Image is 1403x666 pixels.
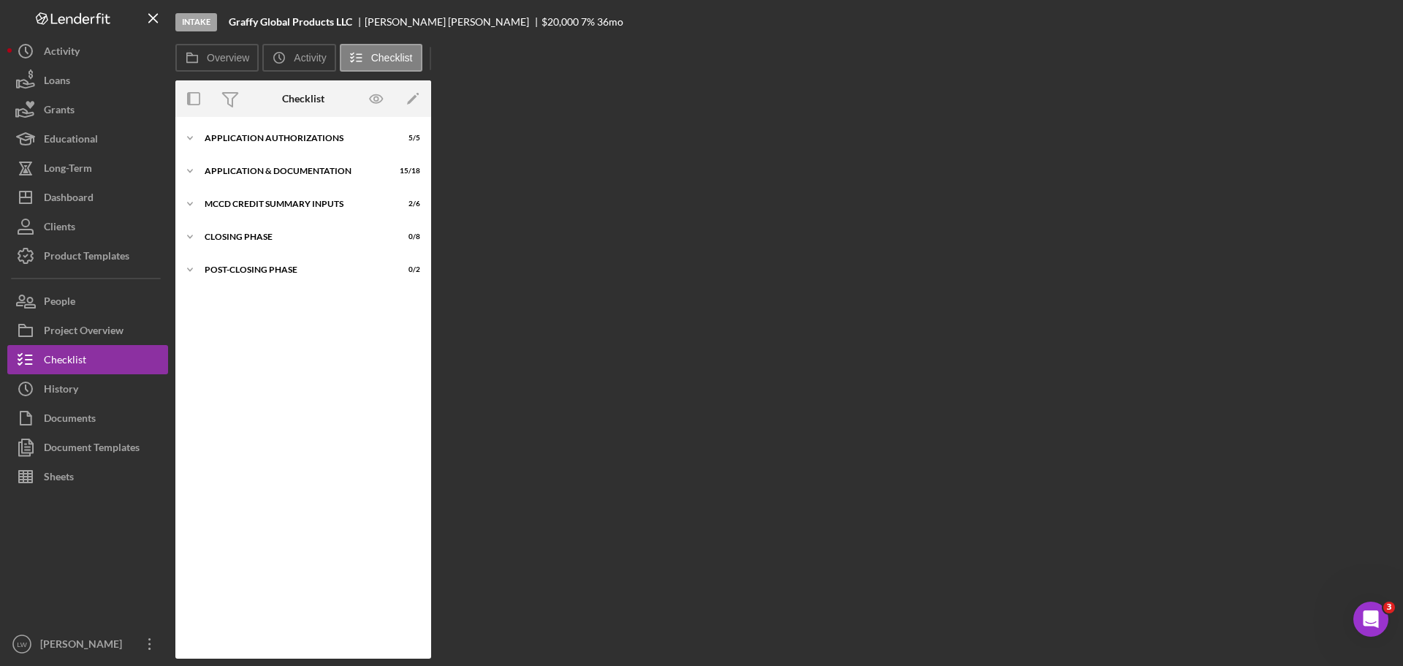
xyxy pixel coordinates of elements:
[205,200,384,208] div: MCCD Credit Summary Inputs
[7,433,168,462] button: Document Templates
[44,316,123,349] div: Project Overview
[44,124,98,157] div: Educational
[7,462,168,491] button: Sheets
[394,134,420,143] div: 5 / 5
[17,640,28,648] text: LW
[394,167,420,175] div: 15 / 18
[44,241,129,274] div: Product Templates
[44,404,96,436] div: Documents
[282,93,324,105] div: Checklist
[7,316,168,345] button: Project Overview
[7,66,168,95] button: Loans
[1353,602,1388,637] iframe: Intercom live chat
[44,37,80,69] div: Activity
[7,124,168,154] button: Educational
[7,404,168,433] button: Documents
[365,16,541,28] div: [PERSON_NAME] [PERSON_NAME]
[207,52,249,64] label: Overview
[7,37,168,66] button: Activity
[7,95,168,124] button: Grants
[205,134,384,143] div: Application Authorizations
[175,44,259,72] button: Overview
[7,287,168,316] button: People
[44,345,86,378] div: Checklist
[7,241,168,270] button: Product Templates
[37,629,132,662] div: [PERSON_NAME]
[44,95,75,128] div: Grants
[7,212,168,241] button: Clients
[597,16,623,28] div: 36 mo
[581,16,595,28] div: 7 %
[44,462,74,495] div: Sheets
[44,183,94,216] div: Dashboard
[44,433,140,466] div: Document Templates
[44,374,78,407] div: History
[7,154,168,183] button: Long-Term
[44,66,70,99] div: Loans
[394,200,420,208] div: 2 / 6
[229,16,352,28] b: Graffy Global Products LLC
[294,52,326,64] label: Activity
[7,629,168,659] button: LW[PERSON_NAME]
[340,44,422,72] button: Checklist
[1383,602,1395,613] span: 3
[541,15,579,28] span: $20,000
[7,374,168,404] button: History
[394,232,420,241] div: 0 / 8
[7,183,168,212] button: Dashboard
[371,52,413,64] label: Checklist
[394,265,420,274] div: 0 / 2
[44,212,75,245] div: Clients
[44,287,75,319] div: People
[262,44,335,72] button: Activity
[7,345,168,374] button: Checklist
[44,154,92,186] div: Long-Term
[205,167,384,175] div: Application & Documentation
[205,232,384,241] div: Closing Phase
[175,13,217,31] div: Intake
[205,265,384,274] div: Post-Closing Phase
